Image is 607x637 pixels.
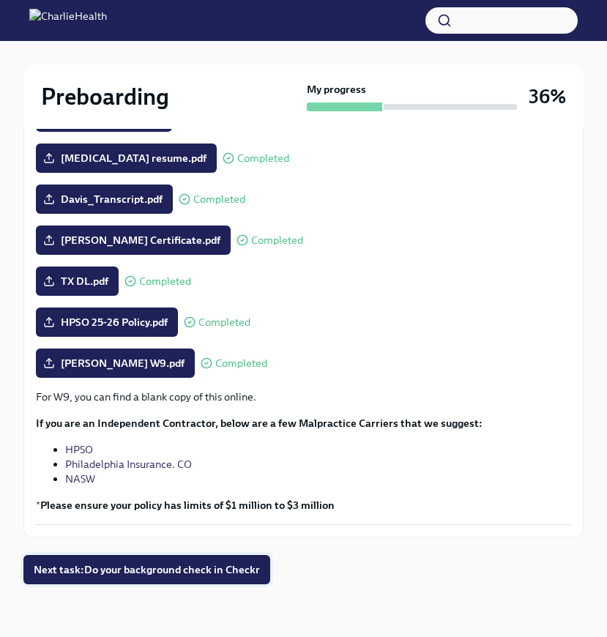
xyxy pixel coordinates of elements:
[193,194,245,205] span: Completed
[251,235,303,246] span: Completed
[65,443,93,456] a: HPSO
[29,9,107,32] img: CharlieHealth
[237,153,289,164] span: Completed
[23,555,270,584] button: Next task:Do your background check in Checkr
[36,267,119,296] label: TX DL.pdf
[34,562,260,577] span: Next task : Do your background check in Checkr
[65,458,192,471] a: Philadelphia Insurance. CO
[46,315,168,329] span: HPSO 25-26 Policy.pdf
[36,308,178,337] label: HPSO 25-26 Policy.pdf
[46,356,185,370] span: [PERSON_NAME] W9.pdf
[46,192,163,206] span: Davis_Transcript.pdf
[46,274,108,288] span: TX DL.pdf
[36,417,483,430] strong: If you are an Independent Contractor, below are a few Malpractice Carriers that we suggest:
[36,144,217,173] label: [MEDICAL_DATA] resume.pdf
[41,82,169,111] h2: Preboarding
[46,233,220,247] span: [PERSON_NAME] Certificate.pdf
[139,276,191,287] span: Completed
[36,185,173,214] label: Davis_Transcript.pdf
[65,472,95,485] a: NASW
[36,390,571,404] p: For W9, you can find a blank copy of this online.
[36,349,195,378] label: [PERSON_NAME] W9.pdf
[198,317,250,328] span: Completed
[529,83,566,110] h3: 36%
[307,82,366,97] strong: My progress
[46,151,206,165] span: [MEDICAL_DATA] resume.pdf
[40,499,335,512] strong: Please ensure your policy has limits of $1 million to $3 million
[215,358,267,369] span: Completed
[36,226,231,255] label: [PERSON_NAME] Certificate.pdf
